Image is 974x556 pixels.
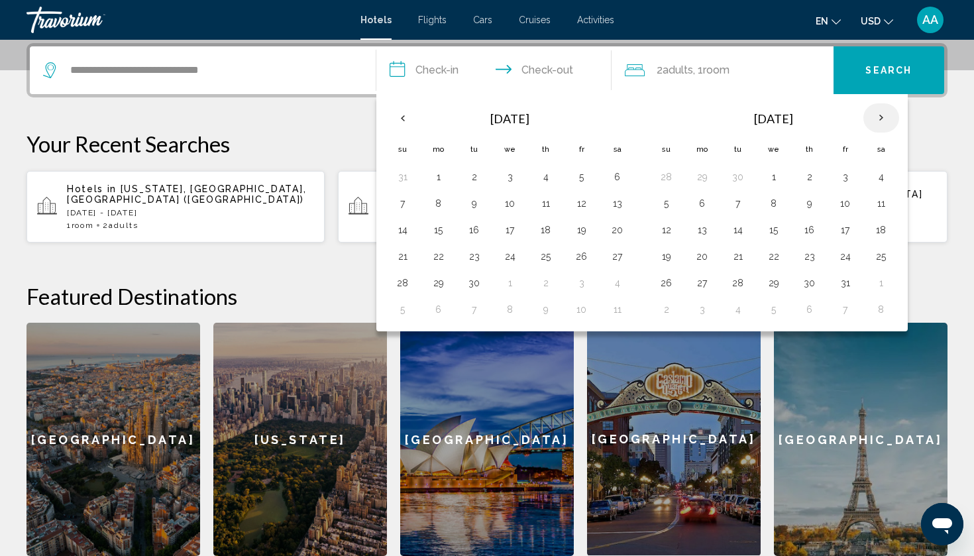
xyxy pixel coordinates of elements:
[392,247,413,266] button: Day 21
[376,46,612,94] button: Check in and out dates
[385,103,421,133] button: Previous month
[692,221,713,239] button: Day 13
[571,247,592,266] button: Day 26
[418,15,447,25] a: Flights
[763,221,785,239] button: Day 15
[692,300,713,319] button: Day 3
[27,131,947,157] p: Your Recent Searches
[871,221,892,239] button: Day 18
[871,300,892,319] button: Day 8
[421,103,600,135] th: [DATE]
[763,274,785,292] button: Day 29
[871,194,892,213] button: Day 11
[428,300,449,319] button: Day 6
[428,274,449,292] button: Day 29
[519,15,551,25] a: Cruises
[535,247,557,266] button: Day 25
[728,300,749,319] button: Day 4
[464,300,485,319] button: Day 7
[587,323,761,556] a: [GEOGRAPHIC_DATA]
[692,274,713,292] button: Day 27
[27,323,200,556] a: [GEOGRAPHIC_DATA]
[30,46,944,94] div: Search widget
[607,221,628,239] button: Day 20
[500,221,521,239] button: Day 17
[464,168,485,186] button: Day 2
[473,15,492,25] a: Cars
[692,194,713,213] button: Day 6
[834,46,945,94] button: Search
[464,247,485,266] button: Day 23
[27,170,325,243] button: Hotels in [US_STATE], [GEOGRAPHIC_DATA], [GEOGRAPHIC_DATA] ([GEOGRAPHIC_DATA])[DATE] - [DATE]1Roo...
[607,274,628,292] button: Day 4
[500,274,521,292] button: Day 1
[535,194,557,213] button: Day 11
[464,221,485,239] button: Day 16
[871,247,892,266] button: Day 25
[577,15,614,25] a: Activities
[571,194,592,213] button: Day 12
[799,247,820,266] button: Day 23
[67,221,93,230] span: 1
[428,247,449,266] button: Day 22
[865,66,912,76] span: Search
[728,168,749,186] button: Day 30
[571,221,592,239] button: Day 19
[392,221,413,239] button: Day 14
[464,274,485,292] button: Day 30
[861,11,893,30] button: Change currency
[816,11,841,30] button: Change language
[763,194,785,213] button: Day 8
[799,168,820,186] button: Day 2
[428,221,449,239] button: Day 15
[392,274,413,292] button: Day 28
[464,194,485,213] button: Day 9
[607,247,628,266] button: Day 27
[656,274,677,292] button: Day 26
[27,7,347,33] a: Travorium
[535,168,557,186] button: Day 4
[703,64,730,76] span: Room
[693,61,730,80] span: , 1
[500,300,521,319] button: Day 8
[799,300,820,319] button: Day 6
[871,168,892,186] button: Day 4
[692,247,713,266] button: Day 20
[656,247,677,266] button: Day 19
[692,168,713,186] button: Day 29
[392,168,413,186] button: Day 31
[774,323,947,556] div: [GEOGRAPHIC_DATA]
[921,503,963,545] iframe: Кнопка запуска окна обмена сообщениями
[816,16,828,27] span: en
[763,247,785,266] button: Day 22
[103,221,138,230] span: 2
[728,247,749,266] button: Day 21
[392,194,413,213] button: Day 7
[607,168,628,186] button: Day 6
[835,221,856,239] button: Day 17
[728,274,749,292] button: Day 28
[338,170,636,243] button: Hotels in [US_STATE], [GEOGRAPHIC_DATA], [GEOGRAPHIC_DATA] ([GEOGRAPHIC_DATA])[DATE] - [DATE]1Roo...
[728,194,749,213] button: Day 7
[656,300,677,319] button: Day 2
[428,168,449,186] button: Day 1
[500,247,521,266] button: Day 24
[861,16,881,27] span: USD
[67,184,117,194] span: Hotels in
[400,323,574,556] a: [GEOGRAPHIC_DATA]
[913,6,947,34] button: User Menu
[871,274,892,292] button: Day 1
[360,15,392,25] a: Hotels
[612,46,834,94] button: Travelers: 2 adults, 0 children
[213,323,387,556] a: [US_STATE]
[835,274,856,292] button: Day 31
[109,221,138,230] span: Adults
[607,194,628,213] button: Day 13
